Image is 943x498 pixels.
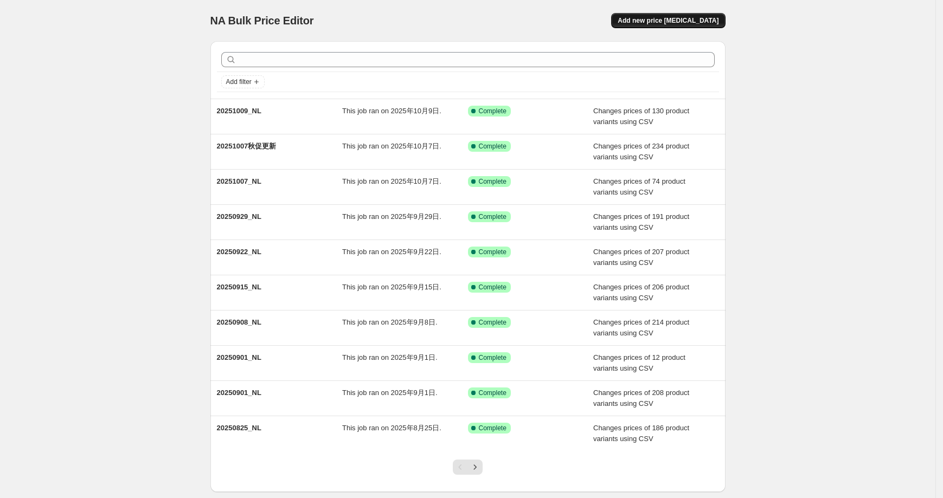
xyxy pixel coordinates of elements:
[217,389,261,397] span: 20250901_NL
[593,248,689,267] span: Changes prices of 207 product variants using CSV
[593,283,689,302] span: Changes prices of 206 product variants using CSV
[479,212,506,221] span: Complete
[479,283,506,292] span: Complete
[217,248,261,256] span: 20250922_NL
[479,353,506,362] span: Complete
[593,389,689,408] span: Changes prices of 208 product variants using CSV
[342,318,438,326] span: This job ran on 2025年9月8日.
[618,16,719,25] span: Add new price [MEDICAL_DATA]
[217,318,261,326] span: 20250908_NL
[593,353,685,372] span: Changes prices of 12 product variants using CSV
[342,177,441,185] span: This job ran on 2025年10月7日.
[479,389,506,397] span: Complete
[342,424,441,432] span: This job ran on 2025年8月25日.
[479,107,506,115] span: Complete
[342,142,441,150] span: This job ran on 2025年10月7日.
[342,248,441,256] span: This job ran on 2025年9月22日.
[593,212,689,231] span: Changes prices of 191 product variants using CSV
[593,318,689,337] span: Changes prices of 214 product variants using CSV
[593,177,685,196] span: Changes prices of 74 product variants using CSV
[479,142,506,151] span: Complete
[593,142,689,161] span: Changes prices of 234 product variants using CSV
[217,107,261,115] span: 20251009_NL
[479,318,506,327] span: Complete
[453,460,483,475] nav: Pagination
[217,212,261,221] span: 20250929_NL
[342,283,441,291] span: This job ran on 2025年9月15日.
[593,107,689,126] span: Changes prices of 130 product variants using CSV
[342,353,438,361] span: This job ran on 2025年9月1日.
[217,424,261,432] span: 20250825_NL
[479,177,506,186] span: Complete
[342,107,441,115] span: This job ran on 2025年10月9日.
[611,13,725,28] button: Add new price [MEDICAL_DATA]
[217,142,277,150] span: 20251007秋促更新
[342,212,441,221] span: This job ran on 2025年9月29日.
[217,177,261,185] span: 20251007_NL
[210,15,314,27] span: NA Bulk Price Editor
[479,424,506,432] span: Complete
[593,424,689,443] span: Changes prices of 186 product variants using CSV
[479,248,506,256] span: Complete
[226,77,252,86] span: Add filter
[467,460,483,475] button: Next
[221,75,265,88] button: Add filter
[217,283,261,291] span: 20250915_NL
[217,353,261,361] span: 20250901_NL
[342,389,438,397] span: This job ran on 2025年9月1日.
